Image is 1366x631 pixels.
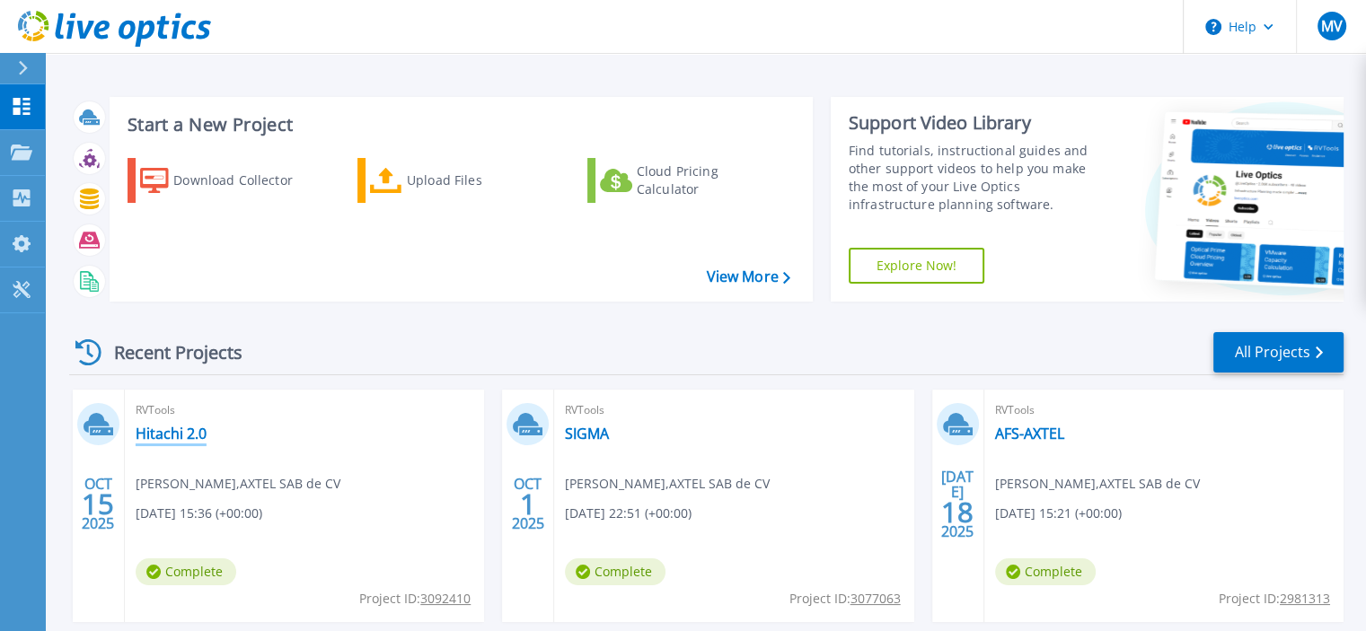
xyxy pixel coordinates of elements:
span: [DATE] 15:21 (+00:00) [995,504,1122,523]
h3: Start a New Project [128,115,789,135]
span: Project ID: [359,589,471,609]
span: Complete [565,558,665,585]
span: MV [1320,19,1342,33]
a: View More [706,268,789,285]
tcxspan: Call 3092410 via 3CX [420,590,471,607]
div: OCT 2025 [511,471,545,537]
a: Cloud Pricing Calculator [587,158,788,203]
span: RVTools [565,400,903,420]
div: OCT 2025 [81,471,115,537]
div: [DATE] 2025 [940,471,974,537]
span: [DATE] 22:51 (+00:00) [565,504,692,523]
span: 15 [82,496,114,512]
div: Download Collector [173,162,317,198]
tcxspan: Call 3077063 via 3CX [850,590,901,607]
tcxspan: Call 2981313 via 3CX [1280,590,1330,607]
span: Complete [136,558,236,585]
div: Cloud Pricing Calculator [637,162,780,198]
span: [PERSON_NAME] , AXTEL SAB de CV [565,474,770,494]
a: SIGMA [565,425,609,443]
span: Project ID: [789,589,901,609]
div: Find tutorials, instructional guides and other support videos to help you make the most of your L... [849,142,1106,214]
span: [PERSON_NAME] , AXTEL SAB de CV [136,474,340,494]
a: All Projects [1213,332,1344,372]
span: RVTools [136,400,473,420]
div: Upload Files [407,162,551,198]
div: Recent Projects [69,330,267,374]
a: Hitachi 2.0 [136,425,207,443]
span: RVTools [995,400,1333,420]
a: Explore Now! [849,248,985,284]
span: 18 [941,504,974,520]
span: 1 [520,496,536,512]
span: Complete [995,558,1096,585]
span: [PERSON_NAME] , AXTEL SAB de CV [995,474,1200,494]
span: [DATE] 15:36 (+00:00) [136,504,262,523]
a: AFS-AXTEL [995,425,1064,443]
a: Download Collector [128,158,328,203]
a: Upload Files [357,158,558,203]
div: Support Video Library [849,111,1106,135]
span: Project ID: [1219,589,1330,609]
